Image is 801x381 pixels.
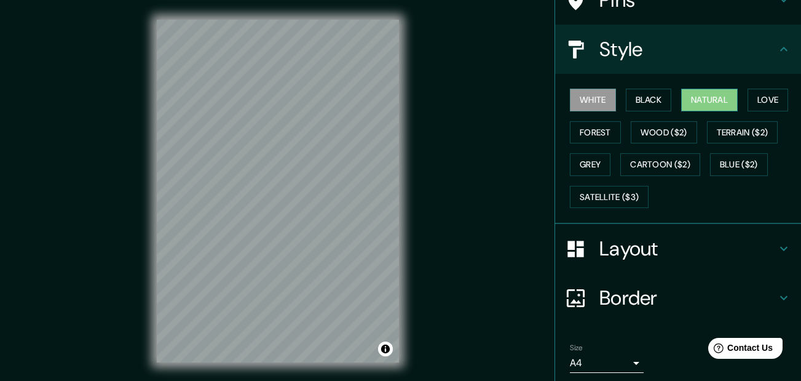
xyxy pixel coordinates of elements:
[570,121,621,144] button: Forest
[157,20,399,363] canvas: Map
[707,121,778,144] button: Terrain ($2)
[570,353,644,373] div: A4
[555,224,801,273] div: Layout
[599,236,776,261] h4: Layout
[570,89,616,111] button: White
[555,273,801,323] div: Border
[599,37,776,62] h4: Style
[570,153,610,176] button: Grey
[748,89,788,111] button: Love
[681,89,738,111] button: Natural
[570,343,583,353] label: Size
[631,121,697,144] button: Wood ($2)
[620,153,700,176] button: Cartoon ($2)
[692,333,787,367] iframe: Help widget launcher
[555,25,801,74] div: Style
[710,153,768,176] button: Blue ($2)
[599,286,776,310] h4: Border
[570,186,649,209] button: Satellite ($3)
[378,342,393,356] button: Toggle attribution
[626,89,672,111] button: Black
